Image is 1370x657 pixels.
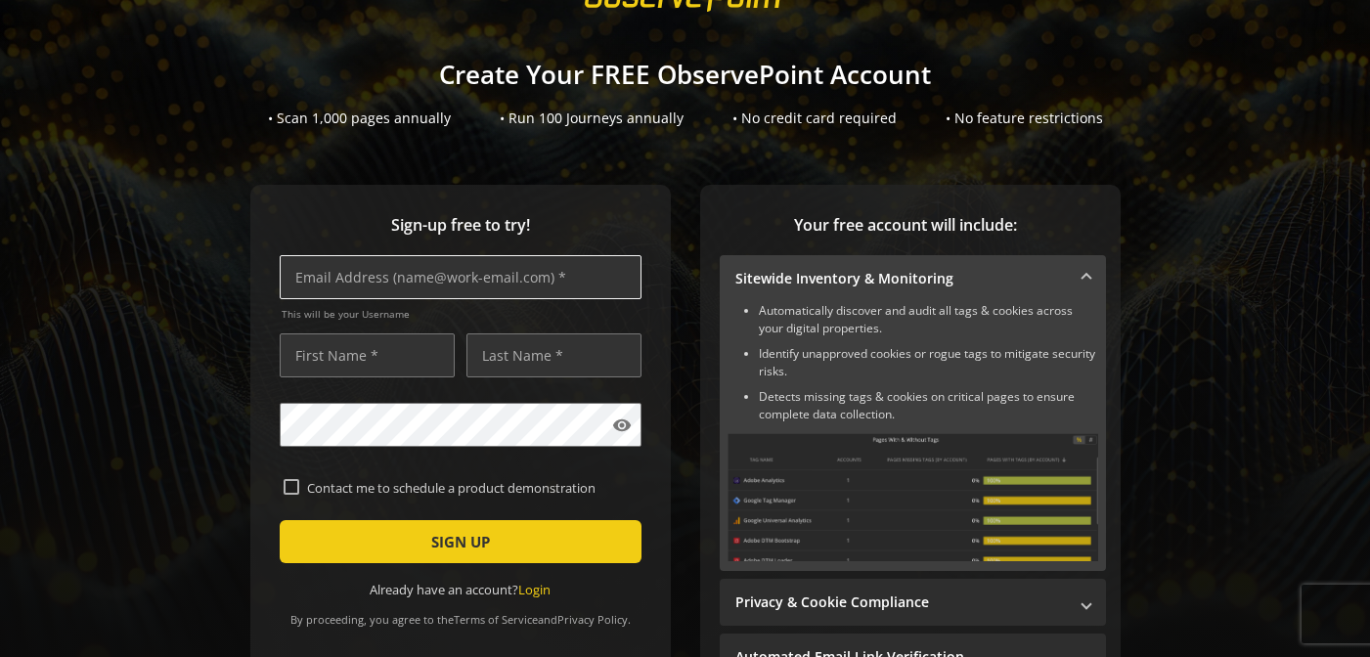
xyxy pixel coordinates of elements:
[466,333,641,377] input: Last Name *
[518,581,551,598] a: Login
[720,255,1106,302] mat-expansion-panel-header: Sitewide Inventory & Monitoring
[299,479,638,497] label: Contact me to schedule a product demonstration
[759,388,1098,423] li: Detects missing tags & cookies on critical pages to ensure complete data collection.
[720,579,1106,626] mat-expansion-panel-header: Privacy & Cookie Compliance
[268,109,451,128] div: • Scan 1,000 pages annually
[557,612,628,627] a: Privacy Policy
[735,269,1067,288] mat-panel-title: Sitewide Inventory & Monitoring
[759,345,1098,380] li: Identify unapproved cookies or rogue tags to mitigate security risks.
[282,307,641,321] span: This will be your Username
[280,255,641,299] input: Email Address (name@work-email.com) *
[280,520,641,563] button: SIGN UP
[728,433,1098,561] img: Sitewide Inventory & Monitoring
[431,524,490,559] span: SIGN UP
[946,109,1103,128] div: • No feature restrictions
[735,592,1067,612] mat-panel-title: Privacy & Cookie Compliance
[500,109,684,128] div: • Run 100 Journeys annually
[732,109,897,128] div: • No credit card required
[720,214,1091,237] span: Your free account will include:
[280,581,641,599] div: Already have an account?
[612,416,632,435] mat-icon: visibility
[280,214,641,237] span: Sign-up free to try!
[720,302,1106,571] div: Sitewide Inventory & Monitoring
[454,612,538,627] a: Terms of Service
[280,333,455,377] input: First Name *
[280,599,641,627] div: By proceeding, you agree to the and .
[759,302,1098,337] li: Automatically discover and audit all tags & cookies across your digital properties.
